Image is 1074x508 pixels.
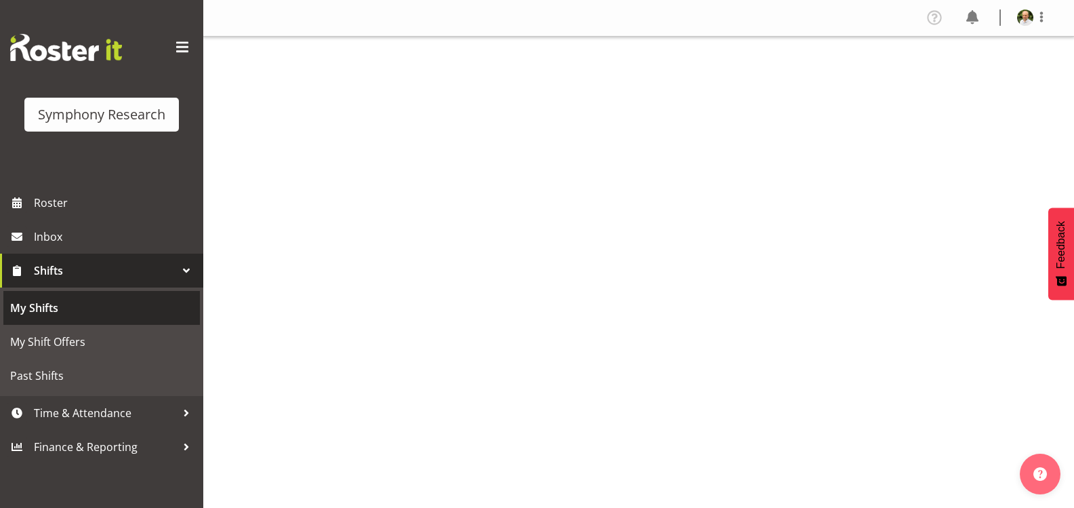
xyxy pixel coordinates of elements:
[1055,221,1067,269] span: Feedback
[10,34,122,61] img: Rosterit website logo
[34,403,176,423] span: Time & Attendance
[10,366,193,386] span: Past Shifts
[3,291,200,325] a: My Shifts
[10,332,193,352] span: My Shift Offers
[10,298,193,318] span: My Shifts
[34,227,197,247] span: Inbox
[38,104,165,125] div: Symphony Research
[3,359,200,393] a: Past Shifts
[34,437,176,457] span: Finance & Reporting
[1033,467,1047,481] img: help-xxl-2.png
[34,193,197,213] span: Roster
[1017,9,1033,26] img: daniel-blairb741cf862b755b53f24b5ac22f8e6699.png
[3,325,200,359] a: My Shift Offers
[34,260,176,281] span: Shifts
[1048,208,1074,300] button: Feedback - Show survey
